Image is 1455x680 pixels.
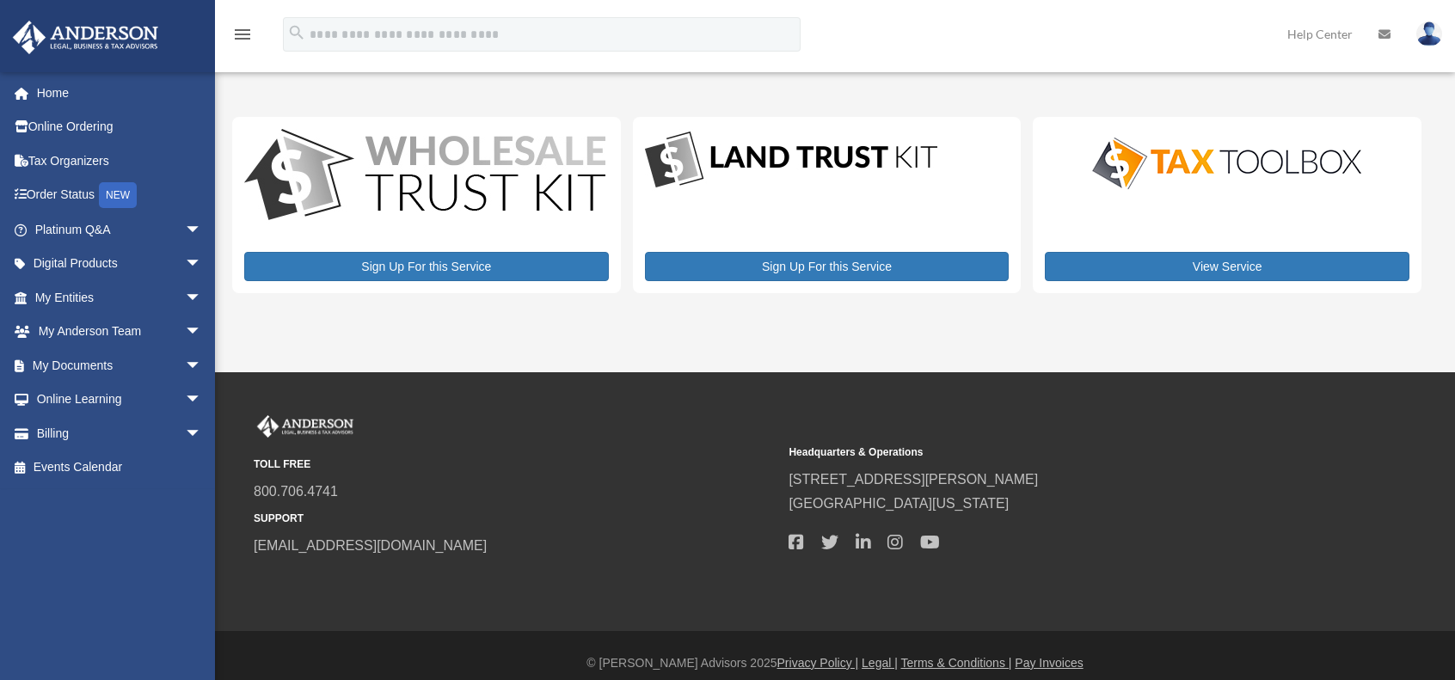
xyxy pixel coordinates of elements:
div: NEW [99,182,137,208]
span: arrow_drop_down [185,212,219,248]
a: Platinum Q&Aarrow_drop_down [12,212,228,247]
img: Anderson Advisors Platinum Portal [254,415,357,438]
a: Terms & Conditions | [901,656,1012,670]
a: View Service [1045,252,1409,281]
a: [EMAIL_ADDRESS][DOMAIN_NAME] [254,538,487,553]
a: menu [232,30,253,45]
a: Sign Up For this Service [244,252,609,281]
a: [STREET_ADDRESS][PERSON_NAME] [789,472,1038,487]
small: Headquarters & Operations [789,444,1311,462]
a: Home [12,76,228,110]
span: arrow_drop_down [185,315,219,350]
a: Legal | [862,656,898,670]
a: Privacy Policy | [777,656,859,670]
span: arrow_drop_down [185,280,219,315]
a: [GEOGRAPHIC_DATA][US_STATE] [789,496,1009,511]
div: © [PERSON_NAME] Advisors 2025 [215,652,1455,674]
a: Online Learningarrow_drop_down [12,383,228,417]
span: arrow_drop_down [185,416,219,451]
span: arrow_drop_down [185,348,219,383]
a: Billingarrow_drop_down [12,416,228,450]
a: My Documentsarrow_drop_down [12,348,228,383]
a: Tax Organizers [12,144,228,178]
a: Online Ordering [12,110,228,144]
a: Events Calendar [12,450,228,485]
a: My Entitiesarrow_drop_down [12,280,228,315]
a: Pay Invoices [1015,656,1083,670]
a: Sign Up For this Service [645,252,1010,281]
img: WS-Trust-Kit-lgo-1.jpg [244,129,605,224]
img: LandTrust_lgo-1.jpg [645,129,937,192]
a: My Anderson Teamarrow_drop_down [12,315,228,349]
i: search [287,23,306,42]
small: TOLL FREE [254,456,777,474]
span: arrow_drop_down [185,383,219,418]
a: 800.706.4741 [254,484,338,499]
img: Anderson Advisors Platinum Portal [8,21,163,54]
img: User Pic [1416,21,1442,46]
i: menu [232,24,253,45]
a: Order StatusNEW [12,178,228,213]
small: SUPPORT [254,510,777,528]
span: arrow_drop_down [185,247,219,282]
a: Digital Productsarrow_drop_down [12,247,219,281]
